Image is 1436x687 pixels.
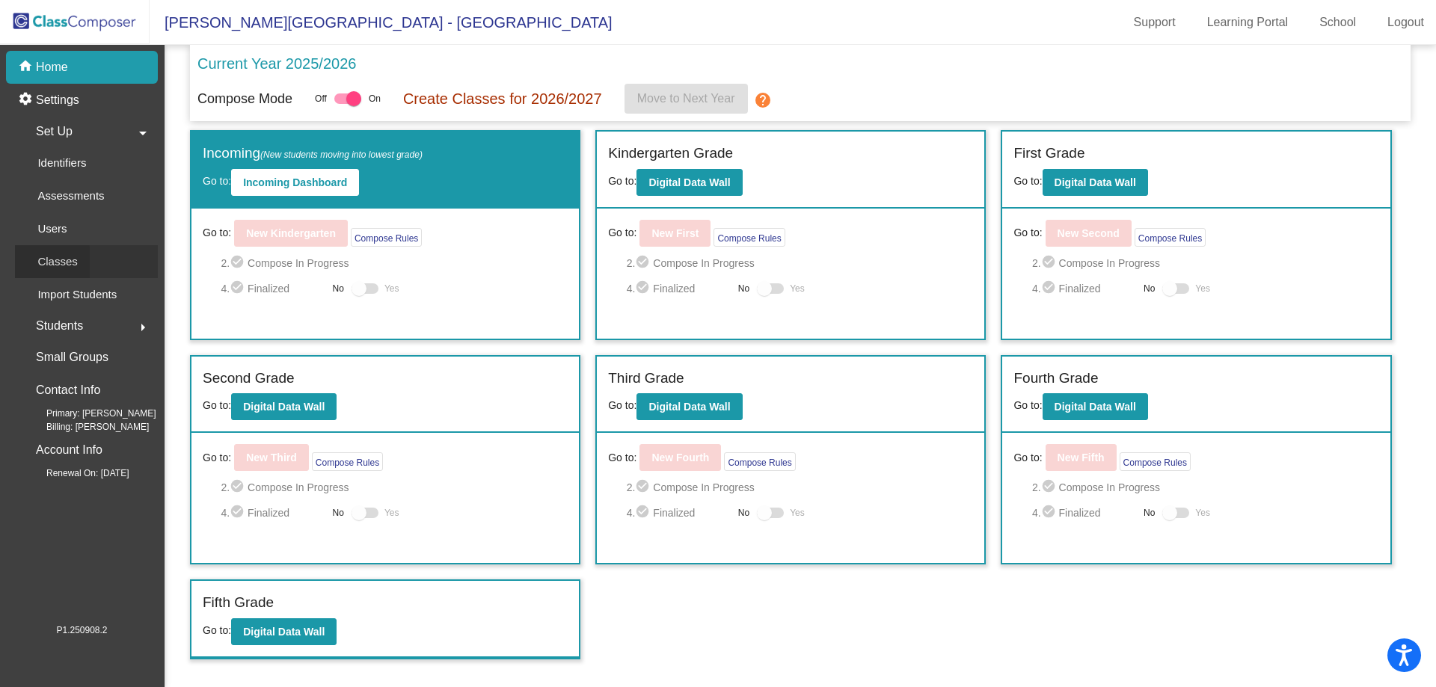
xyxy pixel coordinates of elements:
[1046,220,1132,247] button: New Second
[608,225,636,241] span: Go to:
[738,282,749,295] span: No
[608,368,684,389] label: Third Grade
[36,380,100,401] p: Contact Info
[637,92,735,105] span: Move to Next Year
[1032,478,1379,496] span: 2. Compose In Progress
[1195,10,1301,34] a: Learning Portal
[1195,504,1210,522] span: Yes
[1013,399,1042,411] span: Go to:
[351,228,422,247] button: Compose Rules
[648,401,730,413] b: Digital Data Wall
[203,368,295,389] label: Second Grade
[221,478,568,496] span: 2. Compose In Progress
[36,347,108,368] p: Small Groups
[37,187,104,205] p: Assessments
[1122,10,1188,34] a: Support
[231,169,359,196] button: Incoming Dashboard
[150,10,613,34] span: [PERSON_NAME][GEOGRAPHIC_DATA] - [GEOGRAPHIC_DATA]
[627,504,731,522] span: 4. Finalized
[231,393,337,420] button: Digital Data Wall
[312,452,383,471] button: Compose Rules
[221,254,568,272] span: 2. Compose In Progress
[724,452,795,471] button: Compose Rules
[1055,401,1136,413] b: Digital Data Wall
[1032,504,1136,522] span: 4. Finalized
[790,280,805,298] span: Yes
[37,154,86,172] p: Identifiers
[1375,10,1436,34] a: Logout
[627,254,974,272] span: 2. Compose In Progress
[1307,10,1368,34] a: School
[22,466,129,480] span: Renewal On: [DATE]
[651,227,699,239] b: New First
[639,444,721,471] button: New Fourth
[635,254,653,272] mat-icon: check_circle
[1195,280,1210,298] span: Yes
[197,52,356,75] p: Current Year 2025/2026
[369,92,381,105] span: On
[315,92,327,105] span: Off
[1055,176,1136,188] b: Digital Data Wall
[37,220,67,238] p: Users
[197,89,292,109] p: Compose Mode
[1135,228,1206,247] button: Compose Rules
[246,227,336,239] b: New Kindergarten
[1046,444,1117,471] button: New Fifth
[37,253,77,271] p: Classes
[1043,169,1148,196] button: Digital Data Wall
[1013,450,1042,466] span: Go to:
[203,592,274,614] label: Fifth Grade
[36,58,68,76] p: Home
[1041,504,1059,522] mat-icon: check_circle
[36,91,79,109] p: Settings
[230,478,248,496] mat-icon: check_circle
[18,58,36,76] mat-icon: home
[243,401,325,413] b: Digital Data Wall
[243,626,325,638] b: Digital Data Wall
[636,393,742,420] button: Digital Data Wall
[635,280,653,298] mat-icon: check_circle
[260,150,423,160] span: (New students moving into lowest grade)
[1013,368,1098,389] label: Fourth Grade
[203,143,423,164] label: Incoming
[651,452,709,463] b: New Fourth
[635,478,653,496] mat-icon: check_circle
[230,504,248,522] mat-icon: check_circle
[754,91,772,109] mat-icon: help
[790,504,805,522] span: Yes
[384,504,399,522] span: Yes
[231,618,337,645] button: Digital Data Wall
[1013,175,1042,187] span: Go to:
[234,220,348,247] button: New Kindergarten
[1041,478,1059,496] mat-icon: check_circle
[1144,506,1155,520] span: No
[333,282,344,295] span: No
[1013,225,1042,241] span: Go to:
[221,280,325,298] span: 4. Finalized
[134,318,152,336] mat-icon: arrow_right
[22,420,149,434] span: Billing: [PERSON_NAME]
[333,506,344,520] span: No
[636,169,742,196] button: Digital Data Wall
[203,225,231,241] span: Go to:
[1058,452,1105,463] b: New Fifth
[243,176,347,188] b: Incoming Dashboard
[648,176,730,188] b: Digital Data Wall
[37,286,117,304] p: Import Students
[608,175,636,187] span: Go to:
[230,280,248,298] mat-icon: check_circle
[1013,143,1084,164] label: First Grade
[22,407,156,420] span: Primary: [PERSON_NAME]
[625,84,748,114] button: Move to Next Year
[1032,280,1136,298] span: 4. Finalized
[1041,280,1059,298] mat-icon: check_circle
[246,452,297,463] b: New Third
[1120,452,1191,471] button: Compose Rules
[203,399,231,411] span: Go to:
[203,624,231,636] span: Go to:
[384,280,399,298] span: Yes
[1043,393,1148,420] button: Digital Data Wall
[1041,254,1059,272] mat-icon: check_circle
[1144,282,1155,295] span: No
[36,121,73,142] span: Set Up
